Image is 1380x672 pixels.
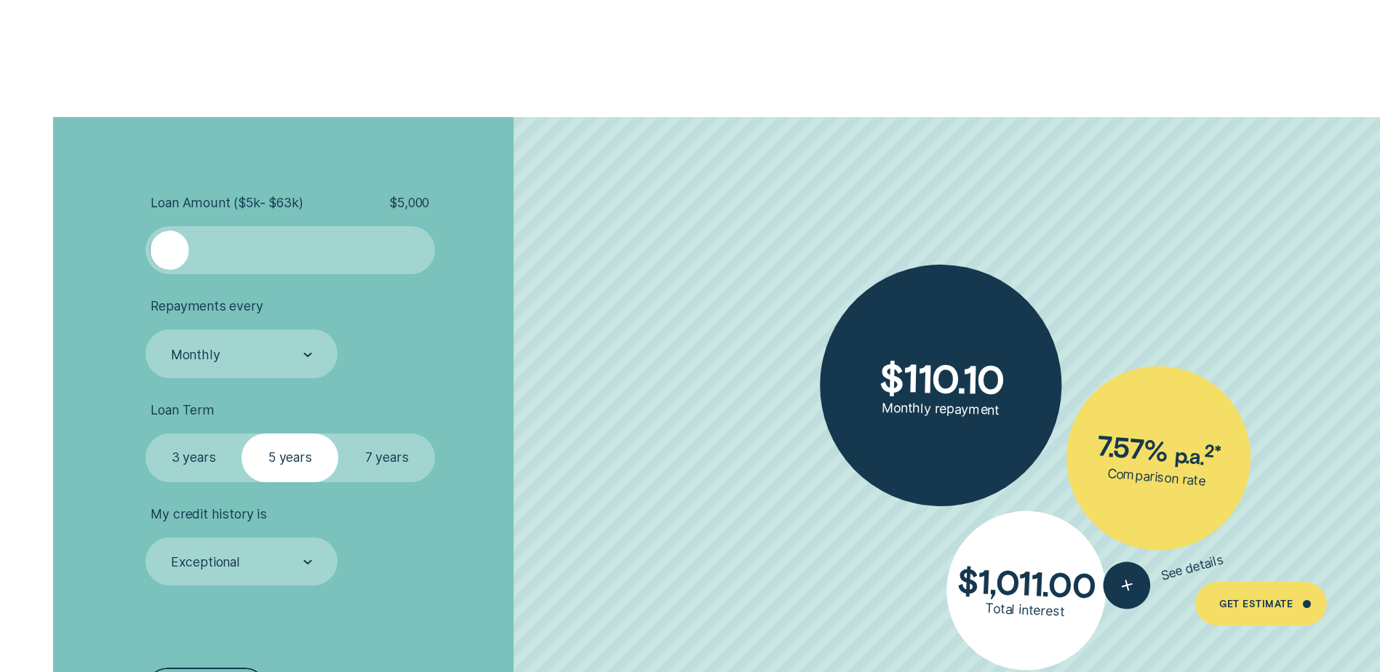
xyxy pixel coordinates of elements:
[338,433,435,481] label: 7 years
[151,195,303,211] span: Loan Amount ( $5k - $63k )
[389,195,429,211] span: $ 5,000
[171,347,220,363] div: Monthly
[1098,537,1229,615] button: See details
[145,433,242,481] label: 3 years
[171,554,240,570] div: Exceptional
[1159,552,1225,584] span: See details
[242,433,338,481] label: 5 years
[151,298,263,314] span: Repayments every
[151,506,266,522] span: My credit history is
[151,402,214,418] span: Loan Term
[1195,582,1327,625] a: Get Estimate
